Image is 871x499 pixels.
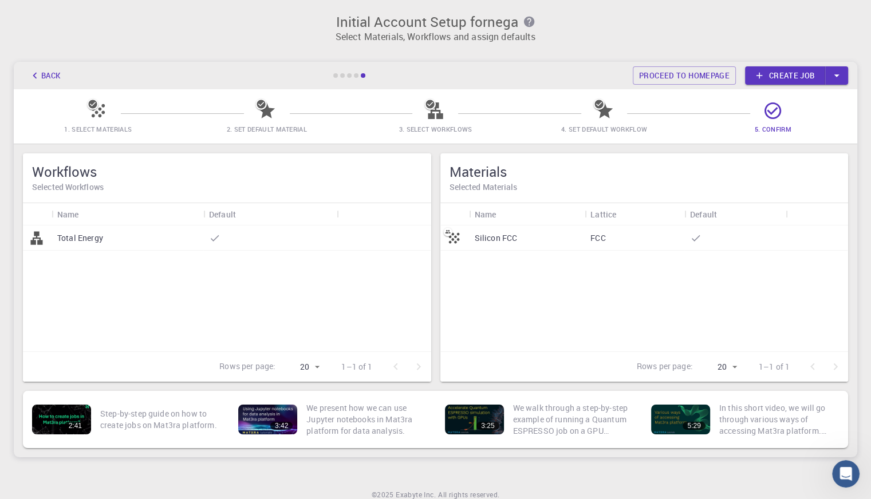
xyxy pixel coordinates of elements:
[647,395,844,443] a: 5:29In this short video, we will go through various ways of accessing Mat3ra platform. There are ...
[719,402,839,437] p: In this short video, we will go through various ways of accessing Mat3ra platform. There are thre...
[23,66,66,85] button: Back
[203,203,337,225] div: Default
[341,361,372,373] p: 1–1 of 1
[21,14,850,30] h3: Initial Account Setup for nega
[23,203,52,225] div: Icon
[633,66,736,85] a: Proceed to homepage
[717,205,735,223] button: Sort
[57,203,79,225] div: Name
[64,422,86,430] div: 2:41
[440,203,469,225] div: Icon
[280,359,323,375] div: 20
[590,203,616,225] div: Lattice
[236,205,254,223] button: Sort
[690,203,717,225] div: Default
[745,66,825,85] a: Create job
[396,490,436,499] span: Exabyte Inc.
[52,203,203,225] div: Name
[513,402,633,437] p: We walk through a step-by-step example of running a Quantum ESPRESSO job on a GPU enabled node. W...
[450,163,840,181] h5: Materials
[561,125,647,133] span: 4. Set Default Workflow
[399,125,472,133] span: 3. Select Workflows
[755,125,791,133] span: 5. Confirm
[306,402,426,437] p: We present how we can use Jupyter notebooks in Mat3ra platform for data analysis.
[219,361,275,374] p: Rows per page:
[79,205,97,223] button: Sort
[585,203,684,225] div: Lattice
[475,232,518,244] p: Silicon FCC
[64,125,132,133] span: 1. Select Materials
[590,232,605,244] p: FCC
[637,361,693,374] p: Rows per page:
[476,422,499,430] div: 3:25
[832,460,860,488] iframe: Intercom live chat
[270,422,293,430] div: 3:42
[440,395,637,443] a: 3:25We walk through a step-by-step example of running a Quantum ESPRESSO job on a GPU enabled nod...
[684,203,786,225] div: Default
[57,232,103,244] p: Total Energy
[32,163,422,181] h5: Workflows
[469,203,585,225] div: Name
[759,361,790,373] p: 1–1 of 1
[27,395,224,443] a: 2:41Step-by-step guide on how to create jobs on Mat3ra platform.
[683,422,705,430] div: 5:29
[496,205,514,223] button: Sort
[234,395,431,443] a: 3:42We present how we can use Jupyter notebooks in Mat3ra platform for data analysis.
[100,408,220,431] p: Step-by-step guide on how to create jobs on Mat3ra platform.
[475,203,496,225] div: Name
[21,30,850,43] p: Select Materials, Workflows and assign defaults
[23,8,64,18] span: Support
[32,181,422,193] h6: Selected Workflows
[450,181,840,193] h6: Selected Materials
[697,359,740,375] div: 20
[209,203,236,225] div: Default
[616,205,634,223] button: Sort
[227,125,307,133] span: 2. Set Default Material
